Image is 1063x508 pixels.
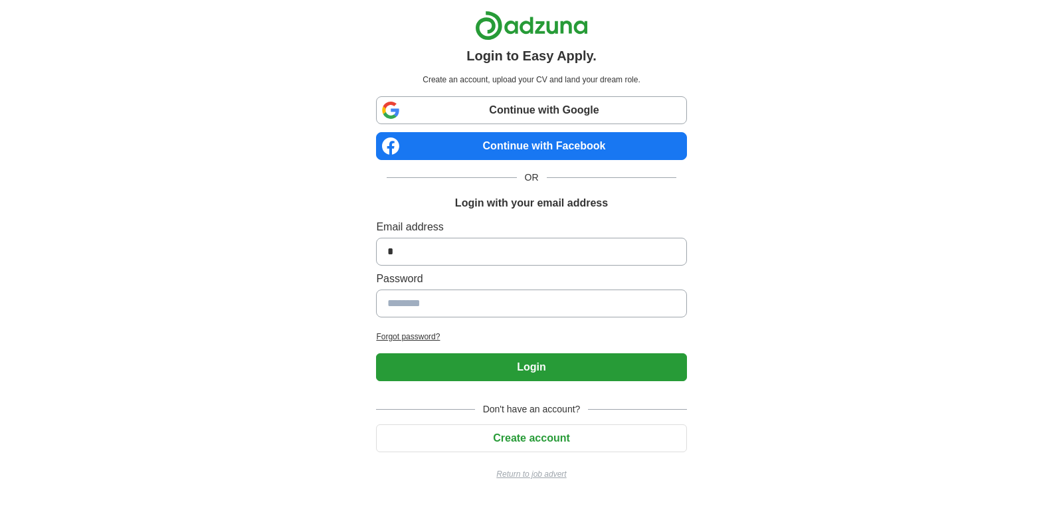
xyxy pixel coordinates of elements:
[466,46,597,66] h1: Login to Easy Apply.
[475,11,588,41] img: Adzuna logo
[376,271,686,287] label: Password
[376,331,686,343] a: Forgot password?
[376,424,686,452] button: Create account
[376,353,686,381] button: Login
[376,96,686,124] a: Continue with Google
[455,195,608,211] h1: Login with your email address
[376,432,686,444] a: Create account
[475,402,589,416] span: Don't have an account?
[517,171,547,185] span: OR
[376,132,686,160] a: Continue with Facebook
[376,219,686,235] label: Email address
[379,74,684,86] p: Create an account, upload your CV and land your dream role.
[376,468,686,480] a: Return to job advert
